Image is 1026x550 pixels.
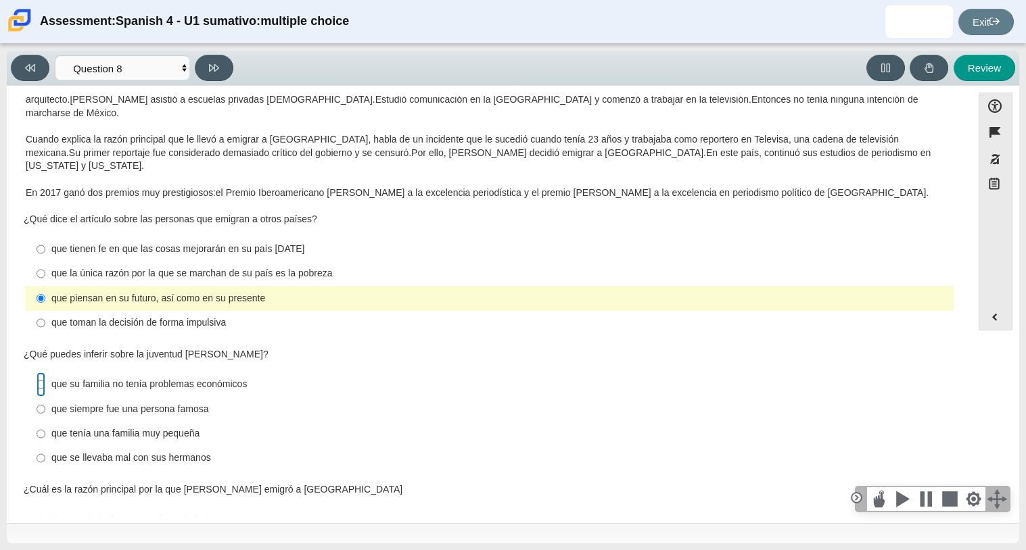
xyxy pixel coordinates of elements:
[51,378,948,391] div: que su familia no tenía problemas económicos
[973,16,989,28] thspan: Exit
[24,348,955,361] div: ¿Qué puedes inferir sobre la juventud [PERSON_NAME]?
[938,487,962,511] div: Stops speech playback
[260,13,349,30] thspan: multiple choice
[51,316,948,330] div: que toman la decisión de forma impulsiva
[954,55,1015,81] button: Review
[914,487,938,511] div: Pause Speech
[979,146,1012,172] button: Toggle response masking
[14,93,965,518] div: Assessment items
[26,147,931,172] thspan: En este país, continuó sus estudios de periodismo en [US_STATE] y [US_STATE].
[51,243,948,256] div: que tienen fe en que las cosas mejorarán en su país [DATE]
[979,304,1012,330] button: Expand menu. Displays the button labels.
[51,451,948,465] div: que se llevaba mal con sus hermanos
[375,93,751,105] thspan: Estudió comunicación en la [GEOGRAPHIC_DATA] y comenzó a trabajar en la televisión.
[26,93,918,119] thspan: Entonces no tenía ninguna intención de marcharse de México.
[70,93,375,105] thspan: [PERSON_NAME] asistió a escuelas privadas [DEMOGRAPHIC_DATA].
[26,133,899,159] thspan: Cuando explica la razón principal que le llevó a emigrar a [GEOGRAPHIC_DATA], habla de un inciden...
[867,487,891,511] div: Select this button, then click anywhere in the text to start reading aloud
[962,487,985,511] div: Change Settings
[116,13,260,30] thspan: Spanish 4 - U1 sumativo:
[908,11,930,32] img: luis.zacariasmende.ABnLng
[26,186,216,199] thspan: En 2017 ganó dos premios muy prestigiosos:
[910,55,948,81] button: Raise Your Hand
[979,172,1012,200] button: Notepad
[5,25,34,36] a: Carmen School of Science & Technology
[848,489,865,506] div: Click to collapse the toolbar.
[51,292,948,305] div: que piensan en su futuro, así como en su presente
[216,186,929,199] thspan: el Premio Iberoamericano [PERSON_NAME] a la excelencia periodística y el premio [PERSON_NAME] a l...
[979,93,1012,119] button: Open Accessibility Menu
[891,487,914,511] div: Speak the current selection
[979,119,1012,145] button: Flag item
[856,487,867,511] div: Click to collapse the toolbar.
[51,427,948,441] div: que tenía una familia muy pequeña
[40,13,116,30] thspan: Assessment:
[69,147,411,159] thspan: Su primer reportaje fue considerado demasiado crítico del gobierno y se censuró.
[24,483,955,497] div: ¿Cuál es la razón principal por la que [PERSON_NAME] emigró a [GEOGRAPHIC_DATA]
[411,147,706,159] thspan: Por ello, [PERSON_NAME] decidió emigrar a [GEOGRAPHIC_DATA].
[24,213,955,226] div: ¿Qué dice el artículo sobre las personas que emigran a otros países?
[985,487,1009,511] div: Click and hold and drag to move the toolbar.
[958,9,1014,35] a: Exit
[51,267,948,280] div: que la única razón por la que se marchan de su país es la pobreza
[5,6,34,34] img: Carmen School of Science & Technology
[51,403,948,416] div: que siempre fue una persona famosa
